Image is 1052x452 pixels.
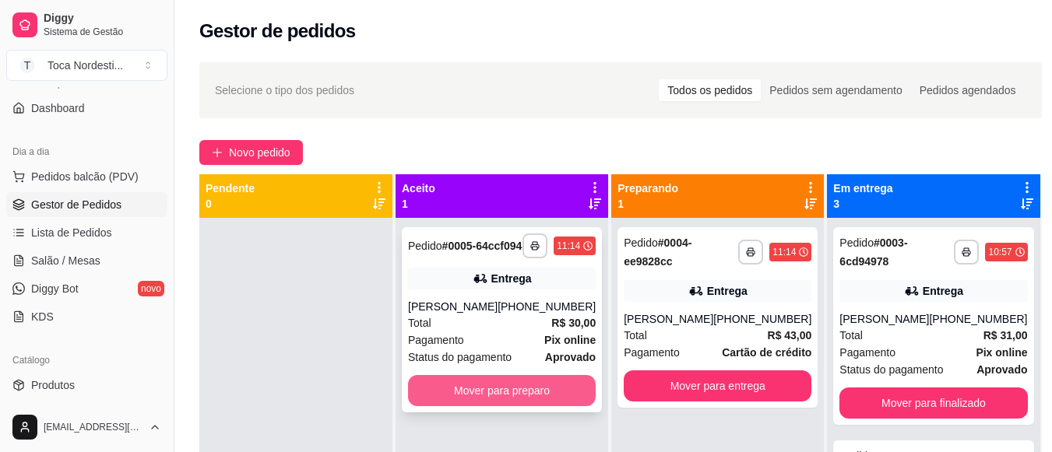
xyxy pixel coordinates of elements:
span: Lista de Pedidos [31,225,112,240]
button: Mover para finalizado [839,387,1027,419]
div: [PERSON_NAME] [624,311,713,327]
span: Sistema de Gestão [44,26,161,38]
span: plus [212,147,223,158]
div: [PERSON_NAME] [408,299,498,314]
div: [PHONE_NUMBER] [929,311,1027,327]
strong: # 0005-64ccf094 [442,240,522,252]
button: [EMAIL_ADDRESS][DOMAIN_NAME] [6,408,167,446]
a: KDS [6,304,167,329]
p: Aceito [402,180,435,196]
span: Pedido [408,240,442,252]
div: Pedidos sem agendamento [761,79,910,101]
strong: R$ 43,00 [768,329,812,342]
h2: Gestor de pedidos [199,19,356,44]
div: [PHONE_NUMBER] [498,299,596,314]
div: [PHONE_NUMBER] [713,311,811,327]
span: Produtos [31,377,75,393]
p: Preparando [617,180,678,196]
span: Diggy Bot [31,281,79,296]
span: Total [408,314,431,331]
span: Pagamento [839,344,895,361]
span: Selecione o tipo dos pedidos [215,82,354,99]
div: Pedidos agendados [911,79,1025,101]
strong: # 0003-6cd94978 [839,237,907,268]
p: Em entrega [833,180,892,196]
div: Toca Nordesti ... [47,58,123,73]
strong: R$ 31,00 [983,329,1028,342]
a: DiggySistema de Gestão [6,6,167,44]
a: Gestor de Pedidos [6,192,167,217]
span: Pedidos balcão (PDV) [31,169,139,184]
strong: aprovado [976,363,1027,376]
a: Produtos [6,373,167,398]
span: Gestor de Pedidos [31,197,121,212]
button: Mover para preparo [408,375,596,406]
button: Pedidos balcão (PDV) [6,164,167,189]
strong: # 0004-ee9828cc [624,237,691,268]
div: 11:14 [557,240,580,252]
div: Todos os pedidos [659,79,761,101]
span: T [19,58,35,73]
span: Pagamento [624,344,680,361]
span: Status do pagamento [408,349,512,366]
span: KDS [31,309,54,324]
button: Select a team [6,50,167,81]
div: 10:57 [988,246,1012,258]
span: [EMAIL_ADDRESS][DOMAIN_NAME] [44,421,142,433]
span: Novo pedido [229,144,290,161]
span: Pagamento [408,331,464,349]
p: 1 [402,196,435,212]
p: 1 [617,196,678,212]
div: Entrega [707,283,748,299]
strong: aprovado [545,351,596,363]
span: Pedido [624,237,658,249]
span: Salão / Mesas [31,253,100,268]
p: 0 [206,196,255,212]
div: Entrega [923,283,963,299]
p: 3 [833,196,892,212]
strong: Cartão de crédito [722,346,811,359]
div: Dia a dia [6,139,167,164]
span: Total [839,327,863,344]
strong: Pix online [976,346,1027,359]
span: Total [624,327,647,344]
button: Novo pedido [199,140,303,165]
div: 11:14 [772,246,796,258]
div: [PERSON_NAME] [839,311,929,327]
span: Status do pagamento [839,361,943,378]
a: Lista de Pedidos [6,220,167,245]
strong: Pix online [544,334,596,346]
a: Diggy Botnovo [6,276,167,301]
a: Complementos [6,401,167,426]
strong: R$ 30,00 [551,317,596,329]
button: Mover para entrega [624,370,811,401]
a: Dashboard [6,96,167,121]
span: Pedido [839,237,874,249]
a: Salão / Mesas [6,248,167,273]
span: Diggy [44,12,161,26]
div: Catálogo [6,348,167,373]
p: Pendente [206,180,255,196]
div: Entrega [491,271,532,286]
span: Dashboard [31,100,85,116]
